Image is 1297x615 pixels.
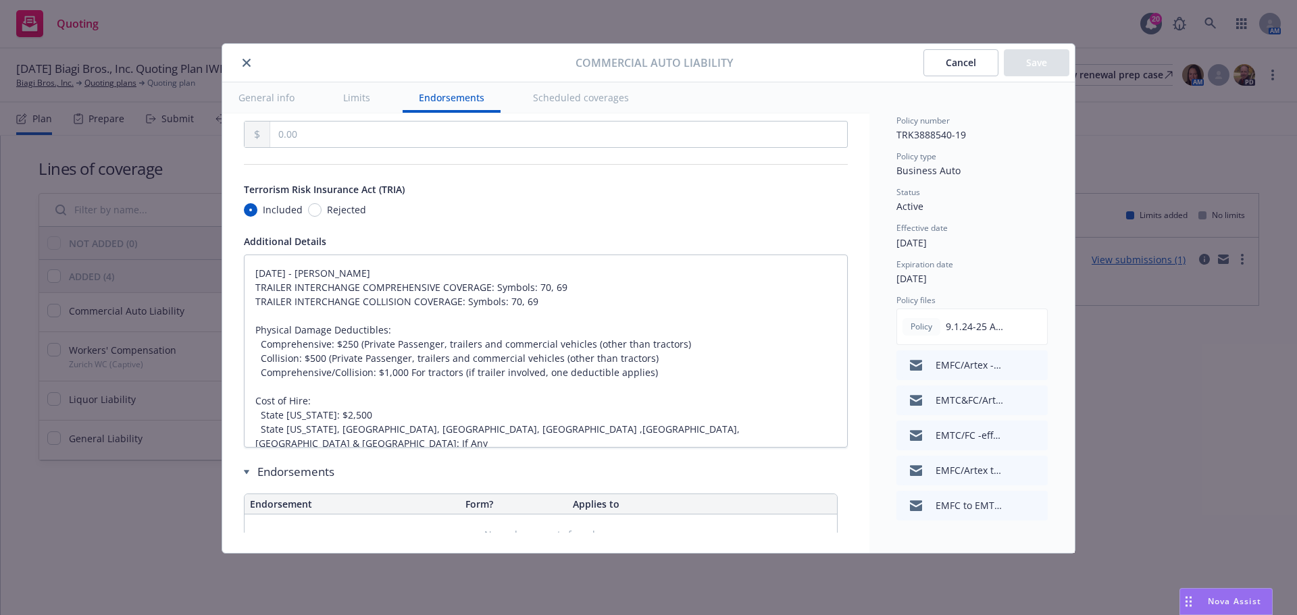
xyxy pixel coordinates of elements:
span: Status [896,186,920,198]
span: Additional Details [244,235,326,248]
input: 0.00 [270,122,847,147]
button: Limits [327,82,386,113]
div: EMFC to EMTI -March payment follow up.msg [936,498,1003,512]
textarea: [DATE] - [PERSON_NAME] TRAILER INTERCHANGE COMPREHENSIVE COVERAGE: Symbols: 70, 69 TRAILER INTERC... [244,255,848,448]
div: EMFC/Artex to client -Installment #4.msg [936,463,1003,477]
th: Form? [460,494,567,514]
span: Active [896,200,923,213]
span: Business Auto [896,164,961,177]
span: Rejected [327,203,366,217]
span: Expiration date [896,259,953,270]
button: preview file [1030,427,1042,444]
span: TRK3888540-19 [896,128,966,141]
button: preview file [1030,462,1042,479]
button: download file [1008,319,1019,335]
div: Endorsements [244,464,838,480]
button: download file [1009,462,1019,479]
span: Policy files [896,294,936,306]
span: Commercial Auto Liability [576,55,733,71]
span: Included [263,203,303,217]
th: Applies to [567,494,837,514]
div: EMTC&FC/Artex -effe [DATE] and 25 renewal inception -adding [STREET_ADDRESS] [936,393,1003,407]
span: No endorsements found. [484,528,598,541]
span: Terrorism Risk Insurance Act (TRIA) [244,183,405,196]
span: Policy [908,321,935,333]
button: preview file [1030,357,1042,373]
span: [DATE] [896,236,927,249]
input: Rejected [308,203,322,217]
button: preview file [1029,319,1042,335]
th: Endorsement [245,494,460,514]
button: Cancel [923,49,998,76]
span: 9.1.24-25 Auto Policy TRK 3888540 -19 (Captive).pdf [946,319,1008,333]
button: download file [1009,392,1019,408]
span: Effective date [896,222,948,234]
button: preview file [1030,392,1042,408]
button: close [238,55,255,71]
span: [DATE] [896,272,927,285]
button: preview file [1030,498,1042,514]
button: Scheduled coverages [517,82,645,113]
span: Policy type [896,151,936,162]
div: EMFC/Artex -confirmed An endorsement will only be issued for the WC policy. No endorsement will b... [936,358,1003,372]
button: download file [1009,427,1019,444]
div: Drag to move [1180,589,1197,614]
div: EMTC/FC -effe [DATE] & 25 renewal Inception -adding [STREET_ADDRESS] [936,428,1003,442]
button: Nova Assist [1179,588,1273,615]
span: Policy number [896,115,950,126]
button: General info [222,82,311,113]
input: Included [244,203,257,217]
span: Nova Assist [1208,595,1261,607]
button: download file [1009,498,1019,514]
button: download file [1009,357,1019,373]
button: Endorsements [403,82,501,113]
